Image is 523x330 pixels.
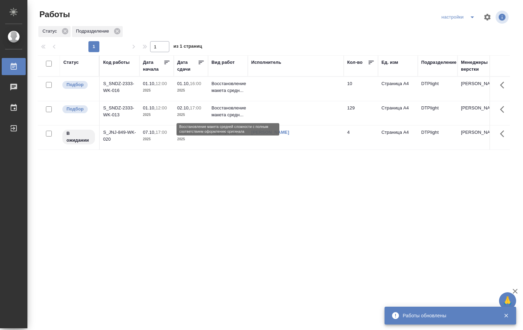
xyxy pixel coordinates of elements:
[499,313,513,319] button: Закрыть
[418,77,458,101] td: DTPlight
[502,294,513,308] span: 🙏
[461,80,494,87] p: [PERSON_NAME]
[143,105,156,110] p: 01.10,
[251,59,281,66] div: Исполнитель
[100,101,139,125] td: S_SNDZ-2333-WK-013
[211,59,235,66] div: Вид работ
[62,80,96,90] div: Можно подбирать исполнителей
[421,59,457,66] div: Подразделение
[177,136,205,143] p: 2025
[378,126,418,150] td: Страница А4
[66,81,84,88] p: Подбор
[418,126,458,150] td: DTPlight
[499,292,516,309] button: 🙏
[418,101,458,125] td: DTPlight
[211,80,244,94] p: Восстановление макета средн...
[461,59,494,73] div: Менеджеры верстки
[347,59,363,66] div: Кол-во
[177,81,190,86] p: 01.10,
[190,105,201,110] p: 17:00
[100,77,139,101] td: S_SNDZ-2333-WK-016
[461,129,494,136] p: [PERSON_NAME]
[461,105,494,111] p: [PERSON_NAME]
[251,130,289,135] a: [PERSON_NAME]
[143,136,170,143] p: 2025
[177,59,198,73] div: Дата сдачи
[143,130,156,135] p: 07.10,
[403,312,493,319] div: Работы обновлены
[143,59,163,73] div: Дата начала
[479,9,496,25] span: Настроить таблицу
[156,105,167,110] p: 12:00
[173,42,202,52] span: из 1 страниц
[177,87,205,94] p: 2025
[143,111,170,118] p: 2025
[76,28,111,35] p: Подразделение
[190,81,201,86] p: 16:00
[344,77,378,101] td: 10
[211,129,244,136] p: Подверстка
[190,130,201,135] p: 16:00
[38,26,71,37] div: Статус
[344,126,378,150] td: 4
[440,12,479,23] div: split button
[378,101,418,125] td: Страница А4
[496,77,512,93] button: Здесь прячутся важные кнопки
[143,81,156,86] p: 01.10,
[72,26,123,37] div: Подразделение
[496,126,512,142] button: Здесь прячутся важные кнопки
[62,105,96,114] div: Можно подбирать исполнителей
[177,105,190,110] p: 02.10,
[211,105,244,118] p: Восстановление макета средн...
[156,81,167,86] p: 12:00
[103,59,130,66] div: Код работы
[143,87,170,94] p: 2025
[62,129,96,145] div: Исполнитель назначен, приступать к работе пока рано
[177,111,205,118] p: 2025
[66,130,91,144] p: В ожидании
[156,130,167,135] p: 17:00
[496,101,512,118] button: Здесь прячутся важные кнопки
[63,59,79,66] div: Статус
[344,101,378,125] td: 129
[496,11,510,24] span: Посмотреть информацию
[378,77,418,101] td: Страница А4
[177,130,190,135] p: 09.10,
[42,28,59,35] p: Статус
[381,59,398,66] div: Ед. изм
[66,106,84,113] p: Подбор
[38,9,70,20] span: Работы
[100,126,139,150] td: S_JNJ-849-WK-020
